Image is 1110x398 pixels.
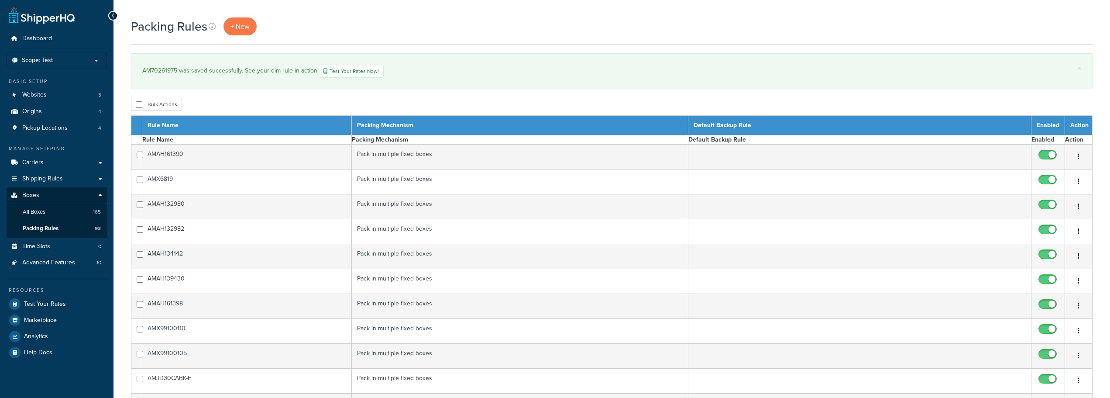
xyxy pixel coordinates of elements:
[22,91,47,99] span: Websites
[319,65,384,78] a: Test Your Rates Now!
[688,116,1031,135] th: Default Backup Rule
[352,116,688,135] th: Packing Mechanism
[1031,135,1065,145] th: Enabled
[96,259,101,266] span: 10
[352,194,688,219] td: Pack in multiple fixed boxes
[7,204,107,220] li: All Boxes
[22,175,63,183] span: Shipping Rules
[22,108,42,115] span: Origins
[688,135,1031,145] th: Default Backup Rule
[23,225,58,232] span: Packing Rules
[352,135,688,145] th: Packing Mechanism
[7,296,107,312] a: Test Your Rates
[1031,116,1065,135] th: Enabled
[131,18,207,35] h1: Packing Rules
[22,192,39,199] span: Boxes
[7,120,107,136] li: Pickup Locations
[7,255,107,271] a: Advanced Features 10
[7,155,107,171] a: Carriers
[7,239,107,255] a: Time Slots 0
[142,319,352,344] td: AMX99100110
[142,344,352,369] td: AMX99100105
[23,208,45,216] span: All Boxes
[7,31,107,47] a: Dashboard
[24,333,48,340] span: Analytics
[7,312,107,328] a: Marketplace
[7,221,107,237] li: Packing Rules
[24,349,52,356] span: Help Docs
[7,78,107,85] div: Basic Setup
[95,225,101,232] span: 92
[7,104,107,120] a: Origins 4
[142,116,352,135] th: Rule Name
[7,221,107,237] a: Packing Rules 92
[142,145,352,170] td: AMAH161390
[98,125,101,132] span: 4
[1065,135,1093,145] th: Action
[98,243,101,250] span: 0
[7,345,107,360] a: Help Docs
[142,170,352,194] td: AMX6819
[1065,116,1093,135] th: Action
[9,7,75,24] a: ShipperHQ Home
[7,104,107,120] li: Origins
[142,369,352,394] td: AMJD30CABK-E
[352,269,688,294] td: Pack in multiple fixed boxes
[7,287,107,294] div: Resources
[352,170,688,194] td: Pack in multiple fixed boxes
[24,317,57,324] span: Marketplace
[24,301,66,308] span: Test Your Rates
[223,17,257,35] a: + New
[352,319,688,344] td: Pack in multiple fixed boxes
[93,208,101,216] span: 165
[7,329,107,344] a: Analytics
[22,57,53,64] span: Scope: Test
[142,244,352,269] td: AMAH134142
[352,369,688,394] td: Pack in multiple fixed boxes
[352,294,688,319] td: Pack in multiple fixed boxes
[7,187,107,237] li: Boxes
[7,239,107,255] li: Time Slots
[142,294,352,319] td: AMAH161398
[7,145,107,152] div: Manage Shipping
[7,171,107,187] a: Shipping Rules
[7,187,107,204] a: Boxes
[142,269,352,294] td: AMAH139430
[131,98,182,111] button: Bulk Actions
[22,259,75,266] span: Advanced Features
[352,145,688,170] td: Pack in multiple fixed boxes
[230,21,250,31] span: + New
[7,87,107,103] a: Websites 5
[352,344,688,369] td: Pack in multiple fixed boxes
[142,194,352,219] td: AMAH132980
[98,108,101,115] span: 4
[22,125,68,132] span: Pickup Locations
[1078,65,1081,72] a: ×
[142,135,352,145] th: Rule Name
[7,204,107,220] a: All Boxes 165
[142,219,352,244] td: AMAH132982
[22,159,44,166] span: Carriers
[7,120,107,136] a: Pickup Locations 4
[142,65,1081,78] div: AM70261975 was saved successfully. See your dim rule in action
[22,243,50,250] span: Time Slots
[98,91,101,99] span: 5
[7,255,107,271] li: Advanced Features
[22,35,52,42] span: Dashboard
[352,244,688,269] td: Pack in multiple fixed boxes
[7,87,107,103] li: Websites
[352,219,688,244] td: Pack in multiple fixed boxes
